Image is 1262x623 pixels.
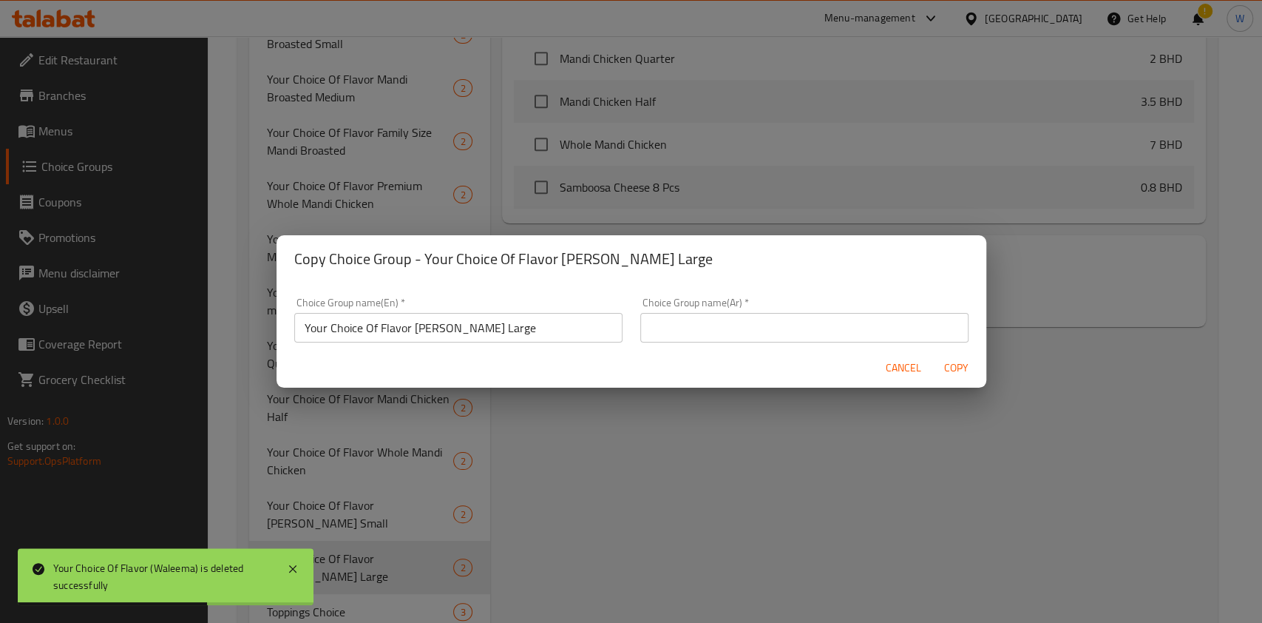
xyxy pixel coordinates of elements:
h2: Copy Choice Group - Your Choice Of Flavor [PERSON_NAME] Large [294,247,968,271]
input: Please enter Choice Group name(en) [294,313,622,343]
button: Copy [933,354,980,382]
span: Cancel [886,359,921,377]
div: Your Choice Of Flavor (Waleema) is deleted successfully [53,560,272,593]
input: Please enter Choice Group name(ar) [640,313,968,343]
span: Copy [939,359,974,377]
button: Cancel [880,354,927,382]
